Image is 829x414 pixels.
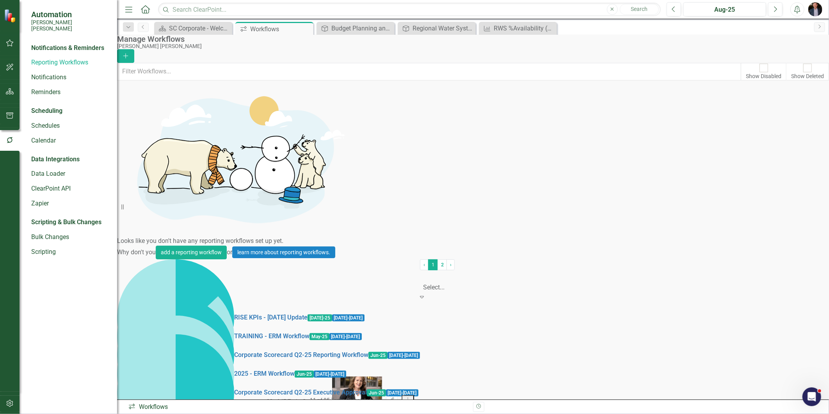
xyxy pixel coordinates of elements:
iframe: Intercom live chat [802,387,821,406]
a: Bulk Changes [31,233,109,242]
div: Scheduling [31,107,62,116]
img: Getting started [117,80,351,237]
a: Calendar [31,136,109,145]
div: Select... [423,283,448,292]
input: Filter Workflows... [117,63,741,80]
a: Notifications [31,73,109,82]
div: SC Corporate - Welcome to ClearPoint [169,23,230,33]
a: RWS %Availability (Lakes [PERSON_NAME] and [GEOGRAPHIC_DATA]) [481,23,555,33]
button: Aug-25 [683,2,766,16]
a: Zapier [31,199,109,208]
a: Reminders [31,88,109,97]
span: Automation [31,10,109,19]
a: Data Loader [31,170,109,178]
span: › [450,262,452,268]
input: Search ClearPoint... [158,3,661,16]
div: Workflows [128,403,467,412]
a: TRAINING - ERM Workflow [234,332,310,341]
a: SC Corporate - Welcome to ClearPoint [156,23,230,33]
img: Chris Amodeo [808,2,822,16]
span: 1 [428,259,438,270]
div: Aug-25 [686,5,763,14]
a: Schedules [31,121,109,130]
div: Workflows [250,24,311,34]
small: [PERSON_NAME] [PERSON_NAME] [31,19,109,32]
div: RWS %Availability (Lakes [PERSON_NAME] and [GEOGRAPHIC_DATA]) [494,23,555,33]
a: Regional Water System (RWS) [400,23,474,33]
a: Budget Planning and Execution [318,23,393,33]
div: Data Integrations [31,155,80,164]
span: Search [631,6,648,12]
a: 2 [438,259,447,270]
a: ClearPoint API [31,184,109,193]
span: Why don't you [117,248,156,255]
span: [DATE] - [DATE] [332,314,365,321]
span: Jun-25 [367,389,386,396]
a: Corporate Scorecard Q2-25 Reporting Workflow [234,351,368,360]
div: Budget Planning and Execution [331,23,393,33]
a: Corporate Scorecard Q2-25 Executive Approval [234,388,367,397]
button: Search [620,4,659,15]
span: Jun-25 [295,371,314,378]
span: [DATE] - [DATE] [386,389,419,396]
div: Show Disabled [746,72,781,80]
div: Regional Water System (RWS) [413,23,474,33]
div: Manage Workflows [117,35,825,43]
span: or [227,248,232,255]
div: Show Deleted [791,72,824,80]
span: ‹ [423,262,425,268]
span: [DATE]-25 [308,314,332,321]
a: RISE KPIs - [DATE] Update [234,313,308,322]
div: Looks like you don't have any reporting workflows set up yet. [117,237,829,246]
div: Scripting & Bulk Changes [31,218,101,227]
a: 2025 - ERM Workflow [234,369,295,378]
span: [DATE] - [DATE] [388,352,420,359]
button: add a reporting workflow [156,246,227,259]
div: Notifications & Reminders [31,44,104,53]
span: Jun-25 [368,352,388,359]
a: Reporting Workflows [31,58,109,67]
div: [PERSON_NAME] [PERSON_NAME] [117,43,825,49]
small: 30 of 47 Tasks Completed [267,398,328,404]
a: Scripting [31,248,109,257]
a: learn more about reporting workflows. [232,246,335,259]
span: May-25 [310,333,329,340]
span: [DATE] - [DATE] [329,333,362,340]
img: ClearPoint Strategy [4,9,18,23]
span: [DATE] - [DATE] [314,371,347,378]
